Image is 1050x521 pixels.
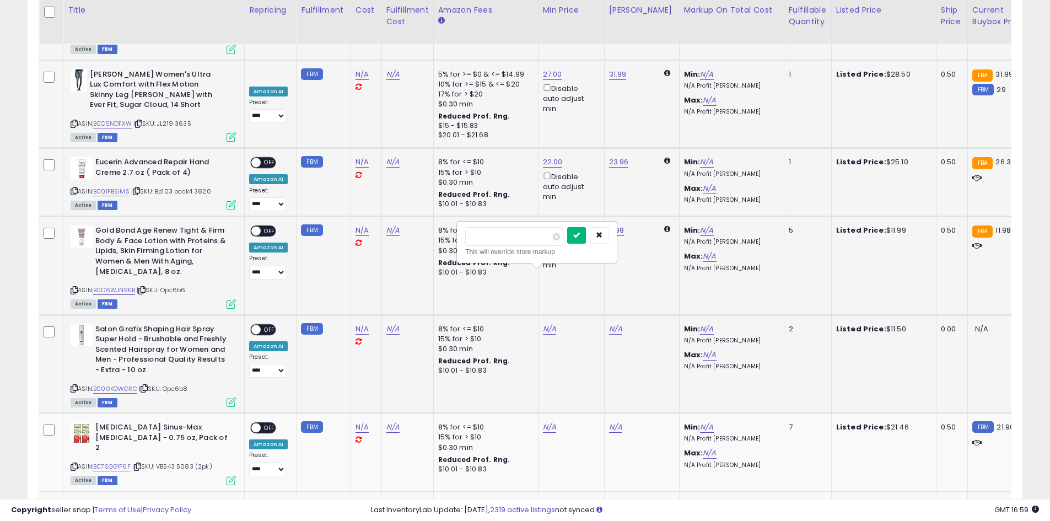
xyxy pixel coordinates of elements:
[438,190,510,199] b: Reduced Prof. Rng.
[941,422,959,432] div: 0.50
[71,157,93,179] img: 31NUFEJSCSL._SL40_.jpg
[836,324,886,334] b: Listed Price:
[997,422,1014,432] span: 21.96
[249,174,288,184] div: Amazon AI
[684,108,776,116] p: N/A Profit [PERSON_NAME]
[543,324,556,335] a: N/A
[941,69,959,79] div: 0.50
[98,299,117,309] span: FBM
[789,324,823,334] div: 2
[684,265,776,272] p: N/A Profit [PERSON_NAME]
[386,324,400,335] a: N/A
[836,69,928,79] div: $28.50
[95,157,229,180] b: Eucerin Advanced Repair Hand Creme 2.7 oz ( Pack of 4)
[438,268,530,277] div: $10.01 - $10.83
[438,111,510,121] b: Reduced Prof. Rng.
[68,4,240,16] div: Title
[684,422,701,432] b: Min:
[438,200,530,209] div: $10.01 - $10.83
[684,82,776,90] p: N/A Profit [PERSON_NAME]
[700,157,713,168] a: N/A
[941,324,959,334] div: 0.00
[438,4,534,16] div: Amazon Fees
[941,225,959,235] div: 0.50
[261,423,278,433] span: OFF
[71,324,93,346] img: 31lc2xcoAKL._SL40_.jpg
[95,422,229,456] b: [MEDICAL_DATA] Sinus-Max [MEDICAL_DATA] - 0.75 oz, Pack of 2
[356,324,369,335] a: N/A
[139,384,187,393] span: | SKU: Opc6b8
[438,432,530,442] div: 15% for > $10
[98,133,117,142] span: FBM
[703,448,716,459] a: N/A
[71,69,236,141] div: ASIN:
[438,465,530,474] div: $10.01 - $10.83
[261,227,278,236] span: OFF
[609,422,622,433] a: N/A
[438,443,530,453] div: $0.30 min
[11,505,191,515] div: seller snap | |
[386,69,400,80] a: N/A
[438,99,530,109] div: $0.30 min
[684,69,701,79] b: Min:
[71,225,236,307] div: ASIN:
[609,324,622,335] a: N/A
[543,69,562,80] a: 27.00
[71,157,236,208] div: ASIN:
[261,158,278,168] span: OFF
[994,504,1039,515] span: 2025-08-13 16:59 GMT
[438,246,530,256] div: $0.30 min
[465,246,609,257] div: This will override store markup
[71,324,236,406] div: ASIN:
[301,224,322,236] small: FBM
[301,4,346,16] div: Fulfillment
[386,225,400,236] a: N/A
[972,84,994,95] small: FBM
[664,69,670,77] i: Calculated using Dynamic Max Price.
[301,323,322,335] small: FBM
[972,4,1029,28] div: Current Buybox Price
[356,69,369,80] a: N/A
[490,504,555,515] a: 2319 active listings
[438,455,510,464] b: Reduced Prof. Rng.
[836,4,931,16] div: Listed Price
[249,341,288,351] div: Amazon AI
[684,225,701,235] b: Min:
[975,324,988,334] span: N/A
[438,258,510,267] b: Reduced Prof. Rng.
[700,69,713,80] a: N/A
[71,476,96,485] span: All listings currently available for purchase on Amazon
[700,225,713,236] a: N/A
[836,225,928,235] div: $11.99
[93,384,137,394] a: B000KOWGRG
[90,69,224,113] b: [PERSON_NAME] Women's Ultra Lux Comfort with Flex Motion Skinny Leg [PERSON_NAME] with Ever Fit, ...
[249,187,288,212] div: Preset:
[836,69,886,79] b: Listed Price:
[789,225,823,235] div: 5
[836,324,928,334] div: $11.50
[703,251,716,262] a: N/A
[371,505,1039,515] div: Last InventoryLab Update: [DATE], not synced.
[438,366,530,375] div: $10.01 - $10.83
[71,225,93,248] img: 312USpTxXfL._SL40_.jpg
[684,363,776,370] p: N/A Profit [PERSON_NAME]
[684,95,703,105] b: Max:
[356,4,377,16] div: Cost
[995,157,1015,167] span: 26.32
[664,225,670,233] i: Calculated using Dynamic Max Price.
[356,225,369,236] a: N/A
[543,157,563,168] a: 22.00
[93,187,130,196] a: B001FB5IMS
[93,286,135,295] a: B0D6WJN9KB
[684,337,776,345] p: N/A Profit [PERSON_NAME]
[71,45,96,54] span: All listings currently available for purchase on Amazon
[995,225,1011,235] span: 11.98
[789,157,823,167] div: 1
[684,238,776,246] p: N/A Profit [PERSON_NAME]
[789,4,827,28] div: Fulfillable Quantity
[438,178,530,187] div: $0.30 min
[789,69,823,79] div: 1
[684,435,776,443] p: N/A Profit [PERSON_NAME]
[438,356,510,366] b: Reduced Prof. Rng.
[836,422,928,432] div: $21.46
